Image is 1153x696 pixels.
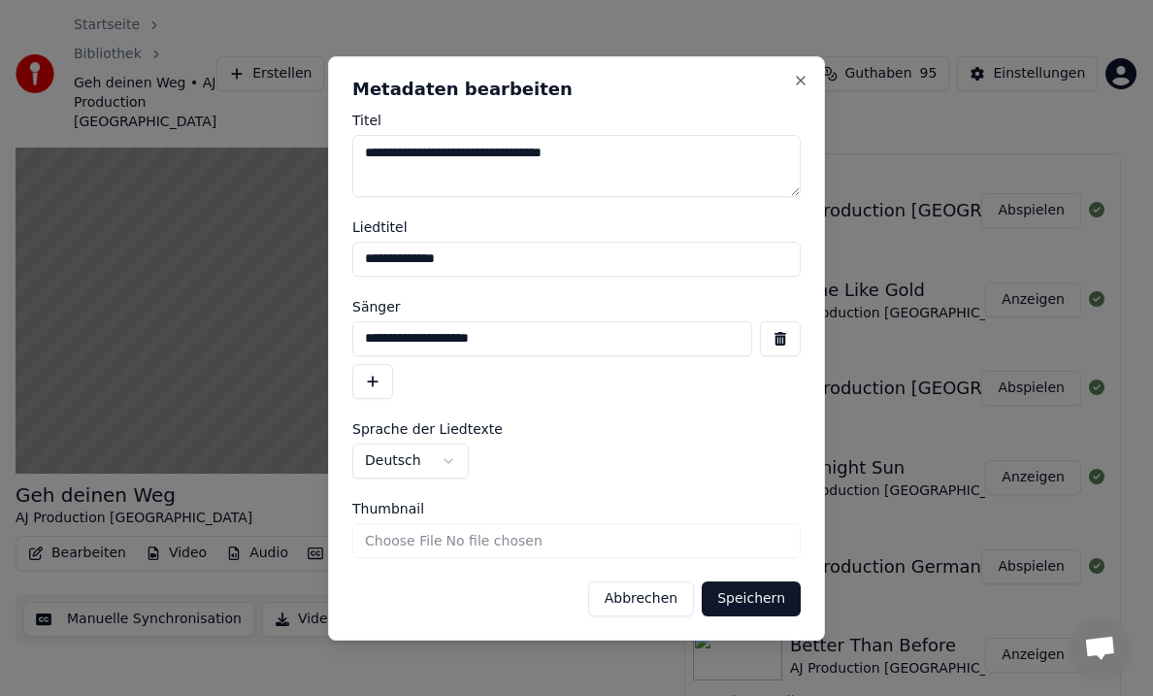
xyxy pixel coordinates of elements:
button: Speichern [702,581,801,616]
span: Sprache der Liedtexte [352,422,503,436]
span: Thumbnail [352,502,424,515]
label: Liedtitel [352,220,801,234]
h2: Metadaten bearbeiten [352,81,801,98]
button: Abbrechen [588,581,694,616]
label: Titel [352,114,801,127]
label: Sänger [352,300,801,314]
